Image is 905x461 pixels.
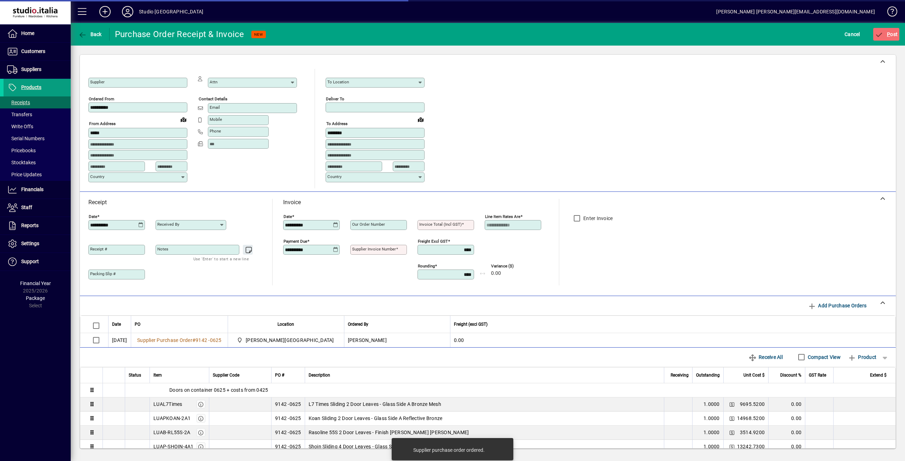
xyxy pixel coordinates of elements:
[271,397,305,412] td: 9142 -0625
[7,172,42,177] span: Price Updates
[157,222,179,227] mat-label: Received by
[4,169,71,181] a: Price Updates
[768,397,805,412] td: 0.00
[213,371,239,379] span: Supplier Code
[89,96,114,101] mat-label: Ordered from
[696,371,720,379] span: Outstanding
[21,205,32,210] span: Staff
[7,160,36,165] span: Stocktakes
[727,399,737,409] button: Change Price Levels
[178,114,189,125] a: View on map
[4,156,71,169] a: Stocktakes
[491,271,501,276] span: 0.00
[352,222,385,227] mat-label: Our order number
[7,136,45,141] span: Serial Numbers
[112,320,121,328] span: Date
[809,371,826,379] span: GST Rate
[89,214,97,219] mat-label: Date
[129,371,141,379] span: Status
[344,333,450,347] td: [PERSON_NAME]
[671,371,689,379] span: Receiving
[873,28,900,41] button: Post
[71,28,110,41] app-page-header-button: Back
[305,426,664,440] td: Rasoline 55S 2 Door Leaves - Finish [PERSON_NAME] [PERSON_NAME]
[284,239,307,244] mat-label: Payment due
[692,426,723,440] td: 1.0000
[7,148,36,153] span: Pricebooks
[21,66,41,72] span: Suppliers
[21,223,39,228] span: Reports
[94,5,116,18] button: Add
[4,61,71,78] a: Suppliers
[692,440,723,454] td: 1.0000
[78,31,102,37] span: Back
[582,215,613,222] label: Enter Invoice
[90,79,105,84] mat-label: Supplier
[108,333,131,347] td: [DATE]
[768,412,805,426] td: 0.00
[135,336,224,344] a: Supplier Purchase Order#9142 -0625
[137,337,192,343] span: Supplier Purchase Order
[153,443,194,450] div: LUAP-SHOIN-4A1
[76,28,104,41] button: Back
[418,239,448,244] mat-label: Freight excl GST
[153,415,191,422] div: LUAPKOAN-2A1
[485,214,520,219] mat-label: Line item rates are
[727,442,737,451] button: Change Price Levels
[21,187,43,192] span: Financials
[327,174,341,179] mat-label: Country
[882,1,896,24] a: Knowledge Base
[418,264,435,268] mat-label: Rounding
[254,32,263,37] span: NEW
[4,235,71,253] a: Settings
[271,440,305,454] td: 9142 -0625
[21,259,39,264] span: Support
[780,371,801,379] span: Discount %
[4,108,71,120] a: Transfers
[740,429,765,436] span: 3514.9200
[327,79,349,84] mat-label: To location
[716,6,875,17] div: [PERSON_NAME] [PERSON_NAME][EMAIL_ADDRESS][DOMAIN_NAME]
[692,412,723,426] td: 1.0000
[743,371,765,379] span: Unit Cost $
[352,247,396,252] mat-label: Supplier invoice number
[7,100,30,105] span: Receipts
[348,320,446,328] div: Ordered By
[844,351,880,364] button: Product
[727,413,737,423] button: Change Price Levels
[768,426,805,440] td: 0.00
[348,320,368,328] span: Ordered By
[271,412,305,426] td: 9142 -0625
[692,397,723,412] td: 1.0000
[210,129,221,134] mat-label: Phone
[843,28,862,41] button: Cancel
[887,31,890,37] span: P
[192,337,195,343] span: #
[125,386,895,394] div: Doors on container 0625 + costs from 0425
[845,29,860,40] span: Cancel
[26,295,45,301] span: Package
[806,354,841,361] label: Compact View
[246,337,334,344] span: [PERSON_NAME][GEOGRAPHIC_DATA]
[454,320,487,328] span: Freight (excl GST)
[135,320,224,328] div: PO
[115,29,244,40] div: Purchase Order Receipt & Invoice
[768,440,805,454] td: 0.00
[305,397,664,412] td: L7 Times Sliding 2 Door Leaves - Glass Side A Bronze Mesh
[305,412,664,426] td: Koan Sliding 2 Door Leaves - Glass Side A Reflective Bronze
[284,214,292,219] mat-label: Date
[112,320,127,328] div: Date
[210,105,220,110] mat-label: Email
[21,30,34,36] span: Home
[4,132,71,144] a: Serial Numbers
[271,426,305,440] td: 9142 -0625
[90,174,104,179] mat-label: Country
[210,117,222,122] mat-label: Mobile
[808,300,866,311] span: Add Purchase Orders
[848,351,876,363] span: Product
[740,401,765,408] span: 9695.5200
[21,241,39,246] span: Settings
[450,333,896,347] td: 0.00
[875,31,898,37] span: ost
[305,440,664,454] td: Shoin Sliding 4 Door Leaves - Glass Side A Sample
